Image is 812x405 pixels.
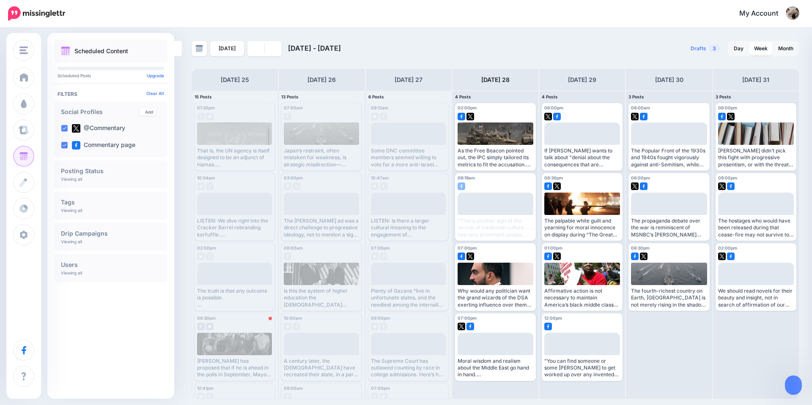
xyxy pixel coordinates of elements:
[284,182,291,190] img: twitter-grey-square.png
[223,211,246,223] div: Loading
[284,386,303,391] span: 09:00am
[284,105,303,110] span: 07:00am
[544,217,620,238] div: The palpable white guilt and yearning for moral innocence on display during “The Great Awokening”...
[371,245,390,250] span: 07:00pm
[658,141,681,153] div: Loading
[206,113,214,120] img: twitter-grey-square.png
[466,113,474,120] img: twitter-square.png
[371,393,379,400] img: facebook-grey-square.png
[544,323,552,330] img: facebook-square.png
[371,253,379,260] img: twitter-grey-square.png
[544,113,552,120] img: twitter-square.png
[568,75,596,85] h4: [DATE] 29
[61,262,161,268] h4: Users
[718,105,737,110] span: 06:00pm
[19,46,28,54] img: menu.png
[544,358,620,378] div: "You can find someone or some [PERSON_NAME] to get worked up over any invented controversy . . . ...
[284,288,359,308] div: Is this the system of higher education the [DEMOGRAPHIC_DATA] people want to support to the tune ...
[631,175,650,180] span: 06:00pm
[727,253,735,260] img: facebook-square.png
[640,113,647,120] img: facebook-square.png
[458,175,475,180] span: 09:19am
[284,217,359,238] div: The [PERSON_NAME] ad was a direct challenge to progressive ideology, not to mention a sign of bro...
[716,94,731,99] span: 3 Posts
[147,73,164,78] a: Upgrade
[195,45,203,52] img: calendar-grey-darker.png
[571,141,594,153] div: Loading
[293,323,300,330] img: facebook-grey-square.png
[655,75,683,85] h4: [DATE] 30
[307,75,336,85] h4: [DATE] 26
[72,141,80,149] img: facebook-square.png
[628,94,644,99] span: 3 Posts
[718,175,737,180] span: 09:00pm
[221,75,249,85] h4: [DATE] 25
[631,105,650,110] span: 08:00am
[72,124,80,133] img: twitter-square.png
[371,288,446,308] div: Plenty of Gazans “live in unfortunate states, and the neediest among the internally displaced are...
[484,351,507,363] div: Loading
[371,217,446,238] div: LISTEN: Is there a larger cultural meaning to the engagement of [PERSON_NAME] and [PERSON_NAME]? ...
[371,147,446,168] div: Some DNC committee members seemed willing to vote for a more anti-Israel measure if it would at l...
[631,147,707,168] div: The Popular Front of the 1930s and 1940s fought vigorously against anti-Semitism, while modern an...
[718,113,726,120] img: facebook-square.png
[197,393,205,400] img: twitter-grey-square.png
[284,253,291,260] img: facebook-grey-square.png
[708,44,720,52] span: 3
[458,147,533,168] div: As the Free Beacon pointed out, the IPC simply tailored its metrics to fit the accusation. [URL][...
[458,323,465,330] img: twitter-square.png
[206,393,214,400] img: facebook-grey-square.png
[284,393,291,400] img: facebook-grey-square.png
[284,358,359,378] div: A century later, the [DEMOGRAPHIC_DATA] have recreated their state, in a part of the world where ...
[61,231,161,236] h4: Drip Campaigns
[368,94,384,99] span: 6 Posts
[61,199,161,205] h4: Tags
[658,211,681,223] div: Loading
[458,217,533,238] div: "This is another sign of the revival of traditional culture . . . two very prominent people, incl...
[197,113,205,120] img: facebook-grey-square.png
[544,245,562,250] span: 01:00pm
[284,245,303,250] span: 08:00am
[197,217,272,238] div: LISTEN: We dive right into the Cracker Barrel rebranding kerfuffle. Is the new logo woke or just ...
[484,211,507,223] div: Loading
[371,175,389,180] span: 10:47am
[61,208,82,213] p: Viewing all
[731,3,799,24] a: My Account
[371,315,390,321] span: 08:00pm
[61,46,70,56] img: calendar.png
[718,288,794,308] div: We should read novels for their beauty and insight, not in search of affirmation of our pre-exist...
[544,315,562,321] span: 12:00pm
[455,94,471,99] span: 4 Posts
[544,288,620,308] div: Affirmative action is not necessary to maintain America’s black middle class because black progre...
[58,91,164,97] h4: Filters
[466,323,474,330] img: facebook-square.png
[197,358,272,378] div: [PERSON_NAME] has proposed that if he is ahead in the polls in September, Mayor [PERSON_NAME] sho...
[640,253,647,260] img: twitter-square.png
[631,182,639,190] img: twitter-square.png
[397,281,420,293] div: Loading
[718,253,726,260] img: twitter-square.png
[749,42,773,55] a: Week
[458,182,465,190] img: facebook-square.png
[197,147,272,168] div: That is, the UN agency is itself designed to be an adjunct of Hamas. [URL][DOMAIN_NAME]
[544,253,552,260] img: facebook-square.png
[371,323,379,330] img: twitter-grey-square.png
[197,175,215,180] span: 10:54am
[74,48,128,54] p: Scheduled Content
[371,386,390,391] span: 07:00pm
[397,351,420,363] div: Loading
[61,177,82,182] p: Viewing all
[553,113,561,120] img: facebook-square.png
[8,6,65,21] img: Missinglettr
[458,245,477,250] span: 07:00pm
[631,288,707,308] div: The fourth-richest country on Earth, [GEOGRAPHIC_DATA] is not merely rising in the shadow of Amer...
[293,182,300,190] img: facebook-grey-square.png
[640,182,647,190] img: facebook-square.png
[371,105,388,110] span: 09:12am
[371,113,379,120] img: twitter-grey-square.png
[310,211,333,223] div: Loading
[72,141,135,149] label: Commentary page
[197,323,205,330] img: facebook-grey-square.png
[458,288,533,308] div: Why would any politician want the grand wizards of the DSA exerting influence over them? More imp...
[571,351,594,363] div: Loading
